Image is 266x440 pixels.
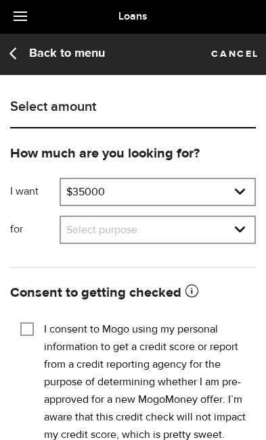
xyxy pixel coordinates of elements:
strong: Consent to getting checked [10,286,198,299]
label: I want [10,185,60,199]
h1: Select amount [10,100,256,114]
label: for [10,222,60,237]
a: Back to menu [7,44,105,61]
span: Loans [118,10,148,23]
button: Open LiveChat chat widget [11,5,51,46]
input: I consent to Mogo using my personal information to get a credit score or report from a credit rep... [20,321,34,335]
strong: How much are you looking for? [10,147,200,160]
a: Cancel [211,44,259,59]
